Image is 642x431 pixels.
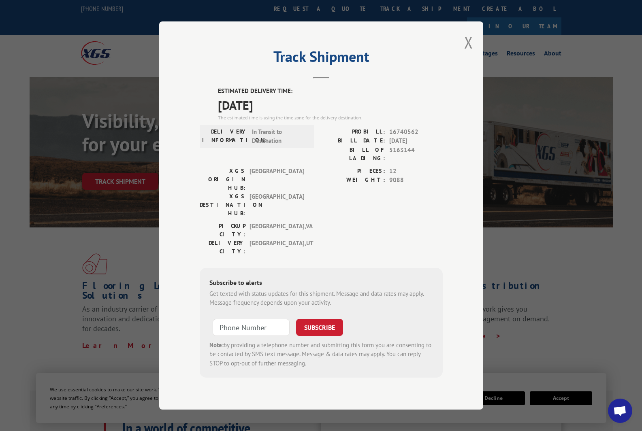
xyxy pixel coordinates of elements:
[389,136,443,146] span: [DATE]
[209,278,433,289] div: Subscribe to alerts
[218,114,443,121] div: The estimated time is using the time zone for the delivery destination.
[200,192,245,218] label: XGS DESTINATION HUB:
[321,176,385,185] label: WEIGHT:
[250,222,304,239] span: [GEOGRAPHIC_DATA] , VA
[218,87,443,96] label: ESTIMATED DELIVERY TIME:
[321,136,385,146] label: BILL DATE:
[389,146,443,163] span: 5163144
[250,192,304,218] span: [GEOGRAPHIC_DATA]
[252,127,307,146] span: In Transit to Destination
[250,167,304,192] span: [GEOGRAPHIC_DATA]
[389,127,443,137] span: 16740562
[209,341,224,349] strong: Note:
[250,239,304,256] span: [GEOGRAPHIC_DATA] , UT
[213,319,290,336] input: Phone Number
[200,167,245,192] label: XGS ORIGIN HUB:
[209,289,433,308] div: Get texted with status updates for this shipment. Message and data rates may apply. Message frequ...
[200,239,245,256] label: DELIVERY CITY:
[389,176,443,185] span: 9088
[202,127,248,146] label: DELIVERY INFORMATION:
[608,399,632,423] a: Open chat
[464,32,473,53] button: Close modal
[200,51,443,66] h2: Track Shipment
[321,127,385,137] label: PROBILL:
[389,167,443,176] span: 12
[218,96,443,114] span: [DATE]
[296,319,343,336] button: SUBSCRIBE
[209,341,433,368] div: by providing a telephone number and submitting this form you are consenting to be contacted by SM...
[321,167,385,176] label: PIECES:
[321,146,385,163] label: BILL OF LADING:
[200,222,245,239] label: PICKUP CITY:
